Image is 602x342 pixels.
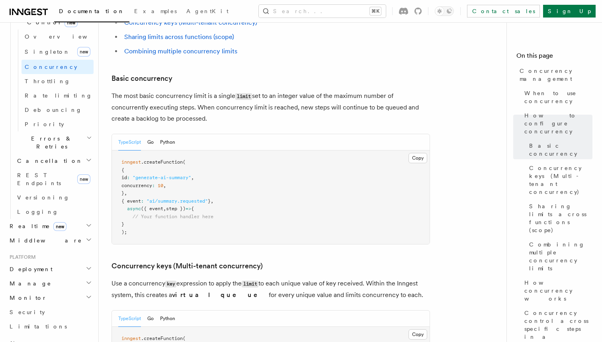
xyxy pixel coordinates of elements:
[163,183,166,188] span: ,
[54,2,129,22] a: Documentation
[516,51,592,64] h4: On this page
[25,33,107,40] span: Overview
[141,206,163,211] span: ({ event
[191,206,194,211] span: {
[127,206,141,211] span: async
[182,2,233,21] a: AgentKit
[526,161,592,199] a: Concurrency keys (Multi-tenant concurrency)
[6,236,82,244] span: Middleware
[147,198,208,204] span: "ai/summary.requested"
[163,206,166,211] span: ,
[77,47,90,57] span: new
[6,319,94,334] a: Limitations
[147,311,154,327] button: Go
[529,164,592,196] span: Concurrency keys (Multi-tenant concurrency)
[526,199,592,237] a: Sharing limits across functions (scope)
[186,206,191,211] span: =>
[118,311,141,327] button: TypeScript
[111,73,172,84] a: Basic concurrency
[14,190,94,205] a: Versioning
[408,329,427,340] button: Copy
[183,159,186,165] span: (
[134,8,177,14] span: Examples
[21,117,94,131] a: Priority
[521,86,592,108] a: When to use concurrency
[21,44,94,60] a: Singletonnew
[25,121,64,127] span: Priority
[21,29,94,44] a: Overview
[124,33,234,41] a: Sharing limits across functions (scope)
[25,49,70,55] span: Singleton
[25,107,82,113] span: Debouncing
[6,305,94,319] a: Security
[543,5,596,18] a: Sign Up
[191,175,194,180] span: ,
[516,64,592,86] a: Concurrency management
[121,159,141,165] span: inngest
[160,311,175,327] button: Python
[53,222,66,231] span: new
[6,291,94,305] button: Monitor
[208,198,211,204] span: }
[77,174,90,184] span: new
[111,90,430,124] p: The most basic concurrency limit is a single set to an integer value of the maximum number of con...
[147,134,154,150] button: Go
[524,279,592,303] span: How concurrency works
[17,172,61,186] span: REST Endpoints
[59,8,125,14] span: Documentation
[6,294,47,302] span: Monitor
[17,194,70,201] span: Versioning
[10,309,45,315] span: Security
[211,198,213,204] span: ,
[259,5,386,18] button: Search...⌘K
[183,336,186,341] span: (
[21,88,94,103] a: Rate limiting
[124,47,237,55] a: Combining multiple concurrency limits
[186,8,229,14] span: AgentKit
[17,209,59,215] span: Logging
[129,2,182,21] a: Examples
[121,221,124,227] span: }
[21,60,94,74] a: Concurrency
[141,336,183,341] span: .createFunction
[6,219,94,233] button: Realtimenew
[165,281,176,287] code: key
[467,5,540,18] a: Contact sales
[64,18,78,27] span: new
[25,64,77,70] span: Concurrency
[152,183,155,188] span: :
[435,6,454,16] button: Toggle dark mode
[127,175,130,180] span: :
[524,111,592,135] span: How to configure concurrency
[121,336,141,341] span: inngest
[6,222,66,230] span: Realtime
[133,175,191,180] span: "generate-ai-summary"
[166,206,186,211] span: step })
[14,154,94,168] button: Cancellation
[121,183,152,188] span: concurrency
[524,89,592,105] span: When to use concurrency
[25,92,92,99] span: Rate limiting
[160,134,175,150] button: Python
[111,260,263,272] a: Concurrency keys (Multi-tenant concurrency)
[172,291,269,299] strong: virtual queue
[21,103,94,117] a: Debouncing
[14,157,83,165] span: Cancellation
[235,93,252,100] code: limit
[6,233,94,248] button: Middleware
[521,108,592,139] a: How to configure concurrency
[141,159,183,165] span: .createFunction
[6,276,94,291] button: Manage
[21,74,94,88] a: Throttling
[408,153,427,163] button: Copy
[124,190,127,196] span: ,
[370,7,381,15] kbd: ⌘K
[25,78,70,84] span: Throttling
[526,139,592,161] a: Basic concurrency
[521,276,592,306] a: How concurrency works
[133,214,213,219] span: // Your function handler here
[6,279,51,287] span: Manage
[118,134,141,150] button: TypeScript
[121,229,127,235] span: );
[6,265,53,273] span: Deployment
